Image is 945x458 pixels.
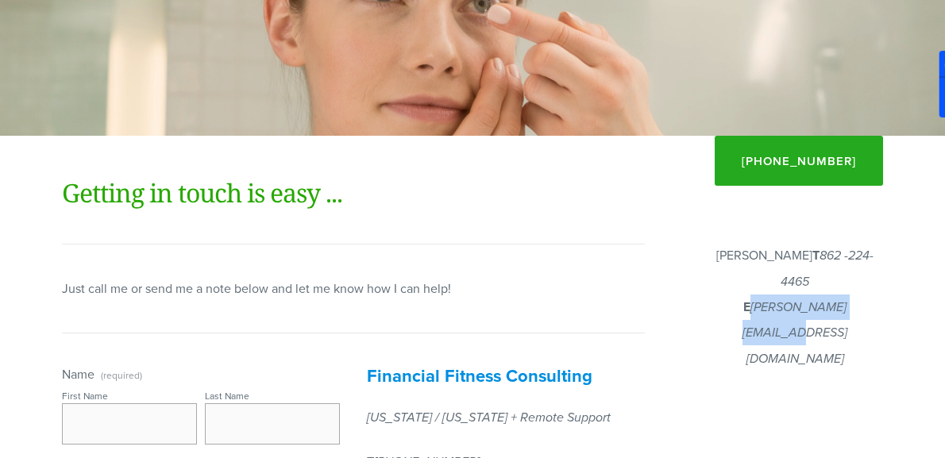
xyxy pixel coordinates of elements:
[367,365,645,386] h3: Financial Fitness Consulting
[62,389,108,402] div: First Name
[62,276,645,300] p: Just call me or send me a note below and let me know how I can help!
[205,389,249,402] div: Last Name
[62,174,645,212] h1: Getting in touch is easy ...
[101,371,142,380] span: (required)
[62,26,884,65] h1: Contact
[742,300,847,367] em: [PERSON_NAME][EMAIL_ADDRESS][DOMAIN_NAME]
[367,410,611,425] em: [US_STATE] / [US_STATE] + Remote Support
[743,298,750,316] strong: E
[812,246,820,264] strong: T
[707,243,883,371] p: [PERSON_NAME]
[781,248,874,289] em: 862 -224-4465
[62,365,94,383] span: Name
[715,136,883,186] a: [PHONE_NUMBER]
